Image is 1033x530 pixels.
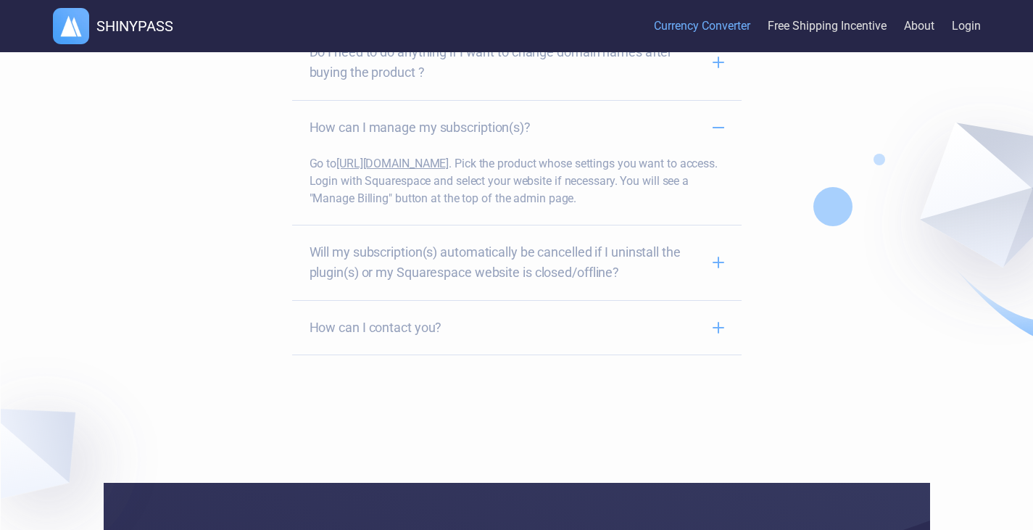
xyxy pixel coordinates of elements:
a: About [904,4,934,49]
span: How can I contact you? [310,318,701,338]
a: Login [952,4,981,49]
img: logo.webp [53,8,89,44]
a: Currency Converter [654,4,750,49]
span: Do I need to do anything if I want to change domain names after buying the product ? [310,42,701,83]
a: [URL][DOMAIN_NAME] [336,157,449,170]
p: Go to . Pick the product whose settings you want to access. Login with Squarespace and select you... [310,155,724,207]
h1: SHINYPASS [96,17,173,35]
span: How can I manage my subscription(s)? [310,117,701,138]
span: Will my subscription(s) automatically be cancelled if I uninstall the plugin(s) or my Squarespace... [310,242,701,283]
a: Free Shipping Incentive [768,4,887,49]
